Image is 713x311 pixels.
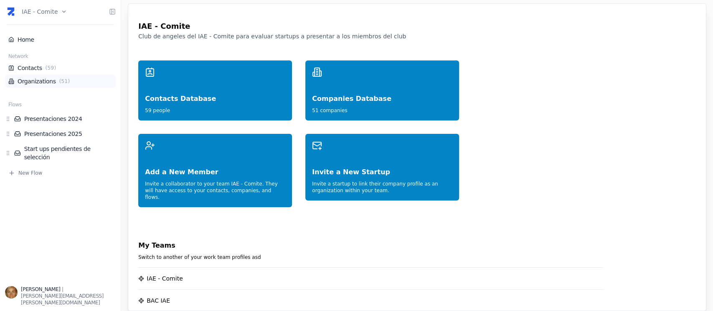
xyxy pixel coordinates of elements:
a: Companies Database51 companies [305,60,459,120]
span: Flows [8,101,22,108]
button: New Flow [5,170,116,176]
div: Presentaciones 2024 [5,115,116,123]
a: Presentaciones 2025 [14,130,116,138]
a: Home [8,35,112,44]
a: Add a New MemberInvite a collaborator to your team IAE - Comite. They will have access to your co... [138,134,292,207]
div: Start ups pendientes de selección [5,145,116,161]
div: 51 companies [312,104,452,114]
div: IAE - Comite [138,14,696,32]
span: asd [252,254,261,260]
span: ( 59 ) [44,65,58,71]
div: IAE - Comite [147,274,183,283]
a: Contacts Database59 people [138,60,292,120]
a: Start ups pendientes de selección [14,145,116,161]
a: Organizations(51) [8,77,112,85]
div: Club de angeles del IAE - Comite para evaluar startups a presentar a los miembros del club [138,32,696,47]
div: Companies Database [312,77,452,104]
div: Network [5,53,116,61]
button: IAE - Comite [22,3,67,21]
a: Contacts(59) [8,64,112,72]
div: [PERSON_NAME][EMAIL_ADDRESS][PERSON_NAME][DOMAIN_NAME] [21,293,116,306]
a: Presentaciones 2024 [14,115,116,123]
div: Presentaciones 2025 [5,130,116,138]
a: Invite a New StartupInvite a startup to link their company profile as an organization within your... [305,134,459,207]
div: Invite a startup to link their company profile as an organization within your team. [312,177,452,194]
div: 59 people [145,104,285,114]
span: [PERSON_NAME] [21,286,60,292]
div: Add a New Member [145,150,285,177]
div: Contacts Database [145,77,285,104]
div: Switch to another of your work team profiles [138,251,603,261]
div: | [21,286,116,293]
div: Invite a New Startup [312,150,452,177]
div: BAC IAE [147,296,170,305]
div: My Teams [138,241,603,251]
div: Invite a collaborator to your team IAE - Comite . They will have access to your contacts, compani... [145,177,285,201]
span: ( 51 ) [58,78,72,85]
